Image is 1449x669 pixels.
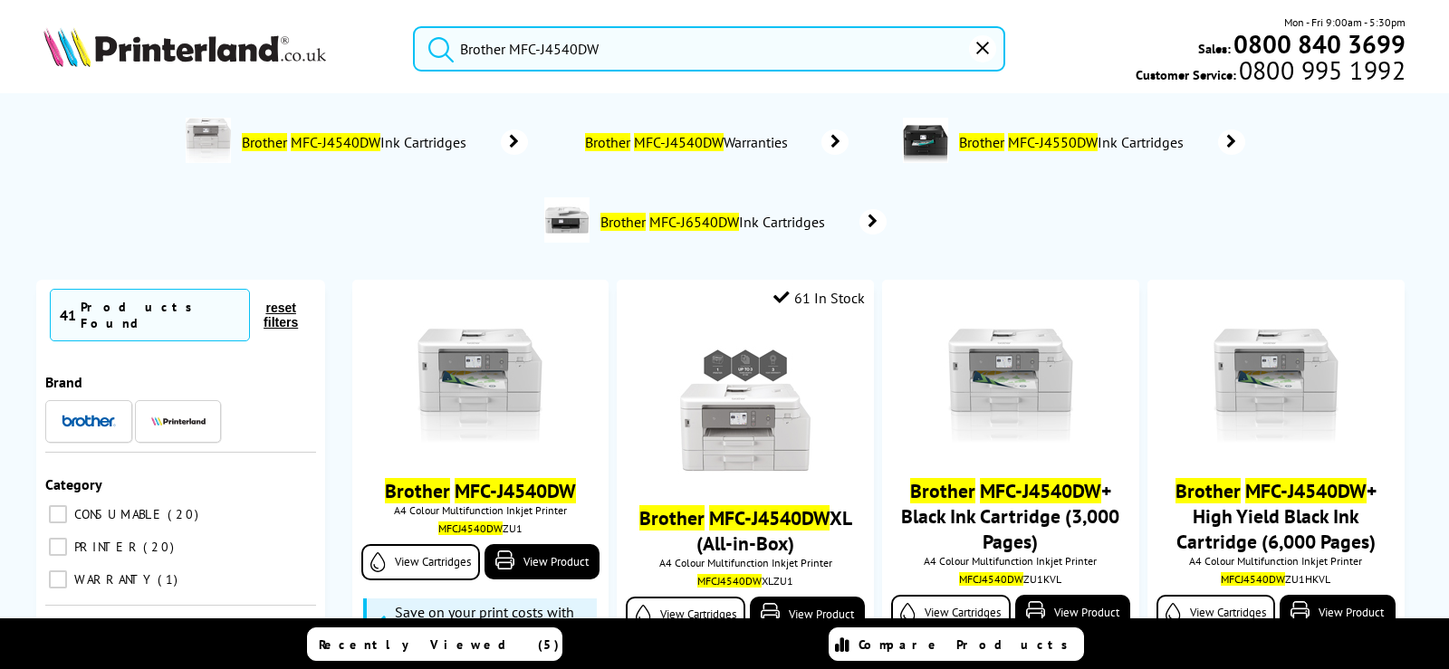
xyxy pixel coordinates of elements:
[62,415,116,427] img: Brother
[901,478,1119,554] a: Brother MFC-J4540DW+ Black Ink Cartridge (3,000 Pages)
[45,373,82,391] span: Brand
[158,571,182,588] span: 1
[455,478,576,503] mark: MFC-J4540DW
[1198,40,1231,57] span: Sales:
[829,627,1084,661] a: Compare Products
[250,300,312,330] button: reset filters
[1236,62,1406,79] span: 0800 995 1992
[600,213,646,231] mark: Brother
[599,213,832,231] span: Ink Cartridges
[49,505,67,523] input: CONSUMABLE 20
[943,311,1079,447] img: Brother-MFC-J4540DW-Front-Duplex-Small.jpg
[438,521,503,535] mark: MFCJ4540DW
[385,478,450,503] mark: Brother
[240,118,528,167] a: Brother MFC-J4540DWInk Cartridges
[957,118,1245,167] a: Brother MFC-J4550DWInk Cartridges
[1245,478,1367,503] mark: MFC-J4540DW
[60,306,76,324] span: 41
[186,118,231,163] img: MFCJ4540DWZU1-conspage.jpg
[677,339,813,474] img: Brother-MFC-J4540DWXL-AIB-Small.jpg
[773,289,865,307] div: 61 In Stock
[361,544,480,580] a: View Cartridges
[639,505,705,530] mark: Brother
[750,597,865,632] a: View Product
[1008,133,1098,151] mark: MFC-J4550DW
[959,133,1004,151] mark: Brother
[544,197,590,243] img: MFC-J6540DW-conspage.jpg
[168,506,203,522] span: 20
[634,133,724,151] mark: MFC-J4540DW
[43,27,390,71] a: Printerland Logo
[626,556,864,569] span: A4 Colour Multifunction Inkjet Printer
[49,570,67,588] input: WARRANTY 1
[957,133,1191,151] span: Ink Cartridges
[980,478,1101,503] mark: MFC-J4540DW
[45,475,102,493] span: Category
[242,133,287,151] mark: Brother
[585,133,630,151] mark: Brother
[910,478,975,503] mark: Brother
[1208,311,1344,447] img: Brother-MFC-J4540DW-Front-Duplex-Small.jpg
[151,416,206,425] img: Printerland
[1156,554,1395,568] span: A4 Colour Multifunction Inkjet Printer
[1176,478,1377,554] a: Brother MFC-J4540DW+ High Yield Black Ink Cartridge (6,000 Pages)
[70,506,166,522] span: CONSUMABLE
[903,118,948,163] img: brother-mfc-j4550dw-deptimage.jpg
[582,129,849,155] a: Brother MFC-J4540DWWarranties
[626,597,744,633] a: View Cartridges
[319,636,560,653] span: Recently Viewed (5)
[1015,595,1130,630] a: View Product
[1221,572,1285,586] mark: MFCJ4540DW
[1156,595,1275,631] a: View Cartridges
[891,554,1129,568] span: A4 Colour Multifunction Inkjet Printer
[485,544,600,579] a: View Product
[291,133,380,151] mark: MFC-J4540DW
[70,539,141,555] span: PRINTER
[709,505,830,530] mark: MFC-J4540DW
[43,27,326,67] img: Printerland Logo
[361,503,600,517] span: A4 Colour Multifunction Inkjet Printer
[1233,27,1406,61] b: 0800 840 3699
[81,299,240,331] div: Products Found
[70,571,156,588] span: WARRANTY
[582,133,794,151] span: Warranties
[599,197,887,246] a: Brother MFC-J6540DWInk Cartridges
[366,521,595,535] div: ZU1
[859,636,1078,653] span: Compare Products
[413,26,1004,72] input: Search product or bran
[1176,478,1241,503] mark: Brother
[959,572,1023,586] mark: MFCJ4540DW
[697,574,762,588] mark: MFCJ4540DW
[240,133,474,151] span: Ink Cartridges
[412,311,548,447] img: Brother-MFC-J4540DW-Front-Duplex-Small.jpg
[143,539,178,555] span: 20
[639,505,852,556] a: Brother MFC-J4540DWXL (All-in-Box)
[49,538,67,556] input: PRINTER 20
[395,603,592,639] span: Save on your print costs with an MPS Essential Subscription
[891,595,1010,631] a: View Cartridges
[896,572,1125,586] div: ZU1KVL
[385,478,576,503] a: Brother MFC-J4540DW
[1231,35,1406,53] a: 0800 840 3699
[1280,595,1395,630] a: View Product
[307,627,562,661] a: Recently Viewed (5)
[630,574,859,588] div: XLZU1
[1284,14,1406,31] span: Mon - Fri 9:00am - 5:30pm
[1136,62,1406,83] span: Customer Service:
[649,213,739,231] mark: MFC-J6540DW
[1161,572,1390,586] div: ZU1HKVL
